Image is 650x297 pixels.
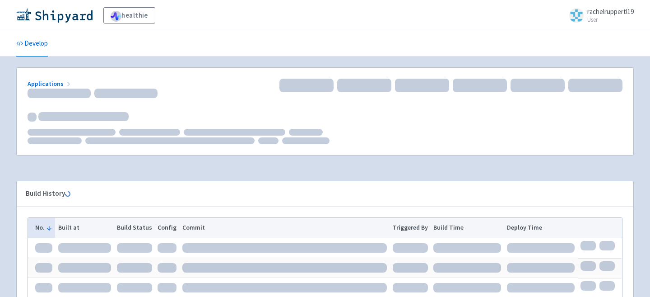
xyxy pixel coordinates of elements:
[587,17,634,23] small: User
[35,223,52,232] button: No.
[103,7,155,24] a: healthie
[155,218,180,238] th: Config
[587,7,634,16] span: rachelruppertl19
[431,218,504,238] th: Build Time
[26,189,610,199] div: Build History
[180,218,390,238] th: Commit
[16,31,48,57] a: Develop
[16,8,93,23] img: Shipyard logo
[564,8,634,23] a: rachelruppertl19 User
[114,218,155,238] th: Build Status
[504,218,578,238] th: Deploy Time
[28,80,72,88] a: Applications
[55,218,114,238] th: Built at
[390,218,431,238] th: Triggered By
